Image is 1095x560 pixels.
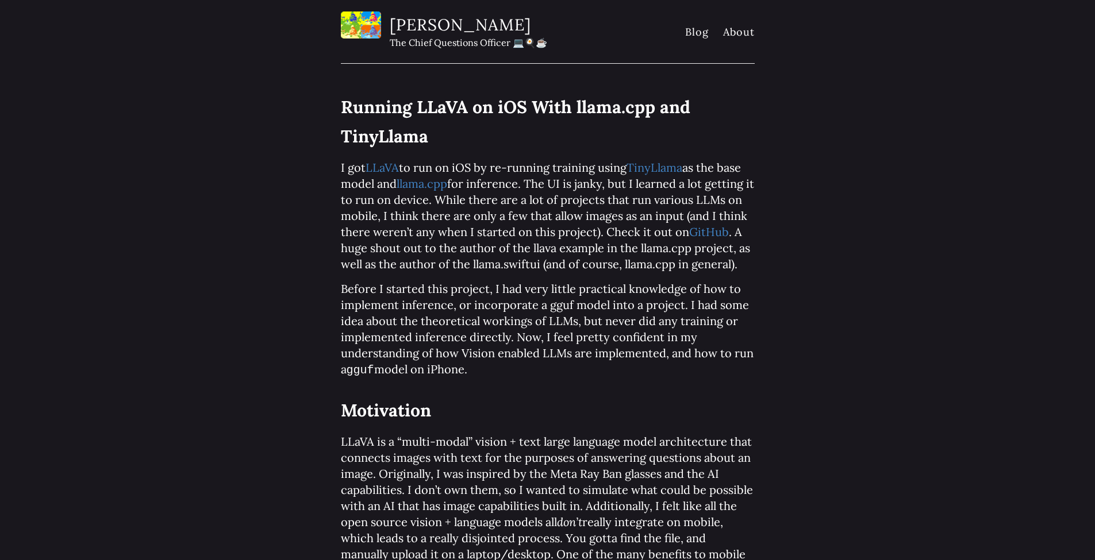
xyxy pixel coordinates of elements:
[341,396,755,425] h1: Motivation
[390,36,547,49] p: The Chief Questions Officer 💻🍳☕️
[390,14,531,35] a: [PERSON_NAME]
[397,176,447,191] a: llama.cpp
[723,25,755,38] a: About
[347,364,374,377] code: gguf
[341,92,755,151] h1: Running LLaVA on iOS With llama.cpp and TinyLlama
[341,11,381,38] img: photo.jpg
[341,160,755,272] p: I got to run on iOS by re-running training using as the base model and for inference. The UI is j...
[366,160,399,175] a: LLaVA
[341,281,755,379] p: Before I started this project, I had very little practical knowledge of how to implement inferenc...
[689,225,729,239] a: GitHub
[557,515,582,529] em: don’t
[685,25,709,38] a: Blog
[627,160,682,175] a: TinyLlama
